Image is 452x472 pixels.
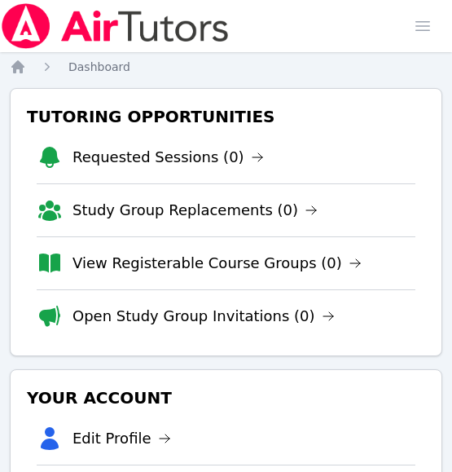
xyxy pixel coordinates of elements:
[68,59,130,75] a: Dashboard
[72,199,318,222] a: Study Group Replacements (0)
[10,59,442,75] nav: Breadcrumb
[24,383,428,412] h3: Your Account
[72,146,264,169] a: Requested Sessions (0)
[24,102,428,131] h3: Tutoring Opportunities
[72,252,362,275] a: View Registerable Course Groups (0)
[72,305,335,328] a: Open Study Group Invitations (0)
[68,60,130,73] span: Dashboard
[72,427,171,450] a: Edit Profile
